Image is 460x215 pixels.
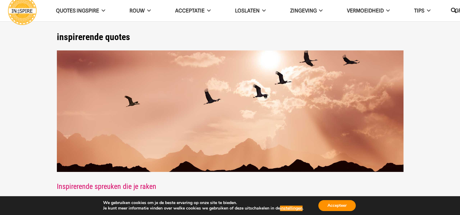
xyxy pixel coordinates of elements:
a: TIPS [402,3,443,19]
button: instellingen [280,206,303,211]
span: Acceptatie [175,8,205,14]
a: Zoeken [448,3,460,18]
a: Loslaten [223,3,278,19]
a: ROUW [117,3,163,19]
img: Inspirerende spreuken over het Leven - ingspire [57,50,403,172]
span: VERMOEIDHEID [347,8,384,14]
span: Loslaten [235,8,260,14]
span: ROUW [130,8,145,14]
a: Zingeving [278,3,335,19]
span: Zingeving [290,8,316,14]
button: Accepteer [318,200,356,211]
h1: inspirerende quotes [57,32,403,43]
p: Je kunt meer informatie vinden over welke cookies we gebruiken of deze uitschakelen in de . [103,206,303,211]
a: Acceptatie [163,3,223,19]
p: We gebruiken cookies om je de beste ervaring op onze site te bieden. [103,200,303,206]
span: QUOTES INGSPIRE [56,8,99,14]
a: QUOTES INGSPIRE [44,3,117,19]
span: TIPS [414,8,424,14]
a: VERMOEIDHEID [335,3,402,19]
a: Inspirerende spreuken die je raken [57,182,156,191]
